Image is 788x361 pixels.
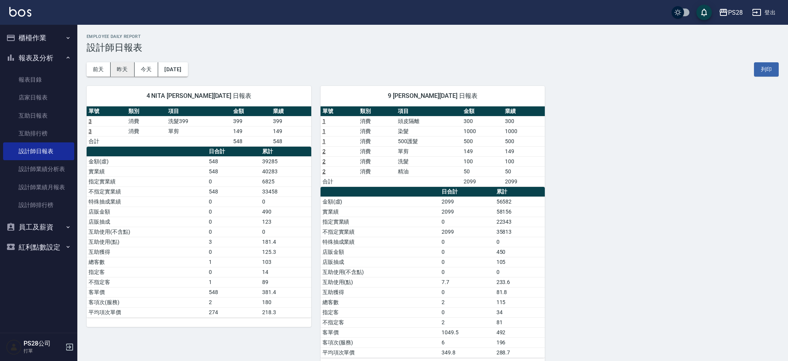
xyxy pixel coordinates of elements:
[440,257,494,267] td: 0
[3,48,74,68] button: 報表及分析
[754,62,779,77] button: 列印
[271,106,311,116] th: 業績
[322,148,326,154] a: 2
[440,187,494,197] th: 日合計
[207,227,260,237] td: 0
[87,136,126,146] td: 合計
[495,237,545,247] td: 0
[260,247,311,257] td: 125.3
[87,34,779,39] h2: Employee Daily Report
[716,5,746,21] button: PS28
[495,297,545,307] td: 115
[321,197,440,207] td: 金額(虛)
[87,297,207,307] td: 客項次(服務)
[207,237,260,247] td: 3
[207,156,260,166] td: 548
[495,227,545,237] td: 35813
[231,116,271,126] td: 399
[3,217,74,237] button: 員工及薪資
[321,217,440,227] td: 指定實業績
[207,277,260,287] td: 1
[89,128,92,134] a: 3
[322,118,326,124] a: 1
[321,327,440,337] td: 客單價
[126,126,166,136] td: 消費
[321,307,440,317] td: 指定客
[89,118,92,124] a: 3
[87,287,207,297] td: 客單價
[462,116,503,126] td: 300
[440,267,494,277] td: 0
[260,267,311,277] td: 14
[396,126,462,136] td: 染髮
[440,287,494,297] td: 0
[3,160,74,178] a: 設計師業績分析表
[207,197,260,207] td: 0
[440,277,494,287] td: 7.7
[166,116,231,126] td: 洗髮399
[696,5,712,20] button: save
[440,307,494,317] td: 0
[358,106,396,116] th: 類別
[260,237,311,247] td: 181.4
[440,297,494,307] td: 2
[358,126,396,136] td: 消費
[87,237,207,247] td: 互助使用(點)
[207,247,260,257] td: 0
[440,247,494,257] td: 0
[207,297,260,307] td: 2
[3,196,74,214] a: 設計師排行榜
[260,307,311,317] td: 218.3
[87,257,207,267] td: 總客數
[207,267,260,277] td: 0
[271,126,311,136] td: 149
[87,106,311,147] table: a dense table
[87,197,207,207] td: 特殊抽成業績
[440,337,494,347] td: 6
[322,158,326,164] a: 2
[322,128,326,134] a: 1
[96,92,302,100] span: 4 NITA [PERSON_NAME][DATE] 日報表
[166,106,231,116] th: 項目
[440,237,494,247] td: 0
[207,287,260,297] td: 548
[3,125,74,142] a: 互助排行榜
[358,136,396,146] td: 消費
[135,62,159,77] button: 今天
[321,297,440,307] td: 總客數
[462,146,503,156] td: 149
[503,176,545,186] td: 2099
[87,267,207,277] td: 指定客
[396,106,462,116] th: 項目
[260,287,311,297] td: 381.4
[271,136,311,146] td: 548
[9,7,31,17] img: Logo
[231,136,271,146] td: 548
[495,247,545,257] td: 450
[749,5,779,20] button: 登出
[462,156,503,166] td: 100
[321,227,440,237] td: 不指定實業績
[503,106,545,116] th: 業績
[87,62,111,77] button: 前天
[440,317,494,327] td: 2
[503,146,545,156] td: 149
[87,227,207,237] td: 互助使用(不含點)
[6,339,22,355] img: Person
[260,197,311,207] td: 0
[24,340,63,347] h5: PS28公司
[503,156,545,166] td: 100
[495,267,545,277] td: 0
[87,106,126,116] th: 單號
[330,92,536,100] span: 9 [PERSON_NAME][DATE] 日報表
[321,106,545,187] table: a dense table
[321,317,440,327] td: 不指定客
[495,277,545,287] td: 233.6
[440,207,494,217] td: 2099
[495,347,545,358] td: 288.7
[358,166,396,176] td: 消費
[87,186,207,197] td: 不指定實業績
[260,217,311,227] td: 123
[3,178,74,196] a: 設計師業績月報表
[260,257,311,267] td: 103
